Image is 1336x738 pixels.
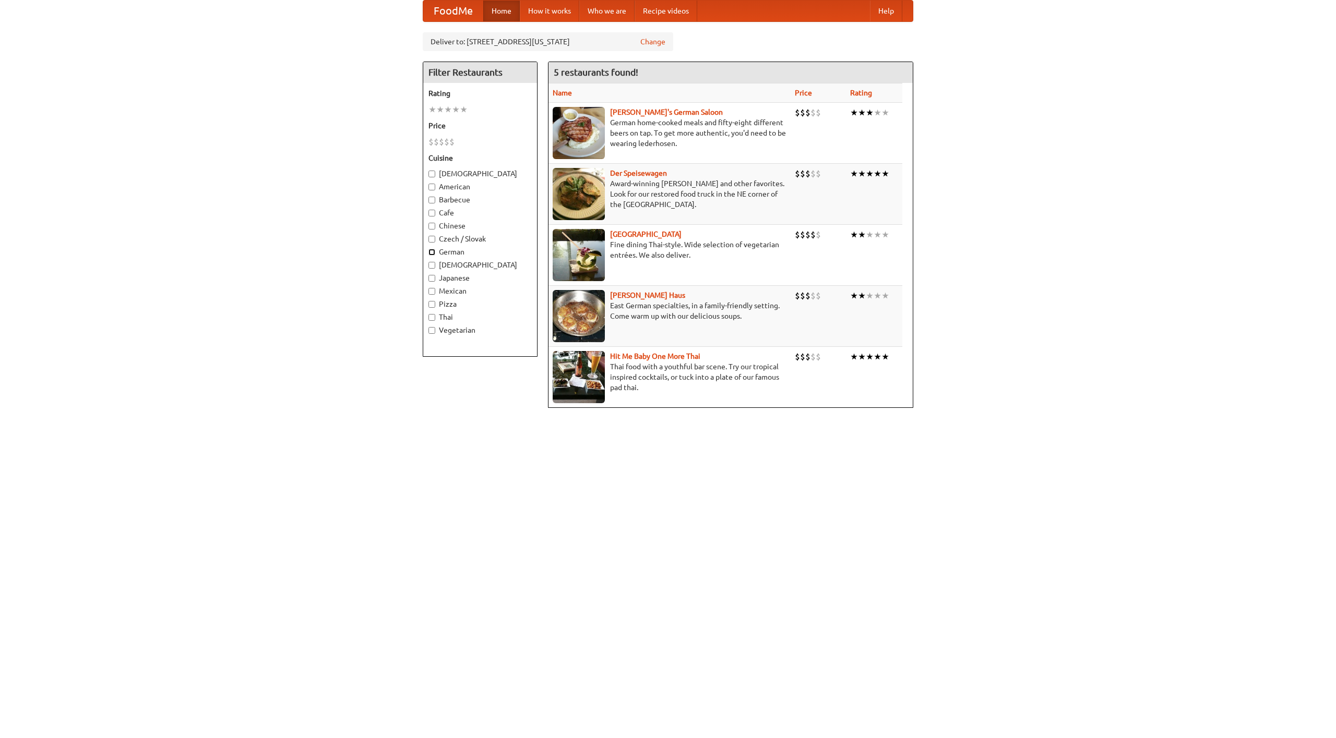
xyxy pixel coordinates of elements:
li: ★ [858,351,866,362]
img: satay.jpg [553,229,605,281]
p: German home-cooked meals and fifty-eight different beers on tap. To get more authentic, you'd nee... [553,117,786,149]
a: Who we are [579,1,635,21]
li: $ [816,168,821,179]
li: ★ [428,104,436,115]
li: $ [800,107,805,118]
input: Japanese [428,275,435,282]
img: esthers.jpg [553,107,605,159]
li: ★ [436,104,444,115]
li: $ [444,136,449,148]
li: $ [805,290,810,301]
a: Home [483,1,520,21]
input: Chinese [428,223,435,229]
a: Recipe videos [635,1,697,21]
li: $ [810,107,816,118]
a: Hit Me Baby One More Thai [610,352,700,360]
input: [DEMOGRAPHIC_DATA] [428,262,435,269]
input: Cafe [428,210,435,216]
li: $ [800,290,805,301]
li: $ [800,351,805,362]
div: Deliver to: [STREET_ADDRESS][US_STATE] [423,32,673,51]
h5: Price [428,120,532,131]
label: Czech / Slovak [428,234,532,244]
li: $ [795,351,800,362]
li: $ [449,136,455,148]
li: ★ [881,290,889,301]
li: ★ [881,229,889,240]
li: $ [795,168,800,179]
a: [PERSON_NAME] Haus [610,291,685,299]
li: ★ [858,107,866,118]
label: Japanese [428,273,532,283]
ng-pluralize: 5 restaurants found! [554,67,638,77]
label: Barbecue [428,195,532,205]
li: ★ [874,229,881,240]
label: Pizza [428,299,532,309]
label: Thai [428,312,532,322]
a: Rating [850,89,872,97]
li: ★ [460,104,468,115]
li: ★ [850,107,858,118]
h5: Rating [428,88,532,99]
label: American [428,182,532,192]
li: ★ [874,107,881,118]
a: FoodMe [423,1,483,21]
li: ★ [858,290,866,301]
li: ★ [881,107,889,118]
p: Thai food with a youthful bar scene. Try our tropical inspired cocktails, or tuck into a plate of... [553,361,786,393]
input: Mexican [428,288,435,295]
li: ★ [850,168,858,179]
a: Price [795,89,812,97]
li: $ [810,351,816,362]
p: Fine dining Thai-style. Wide selection of vegetarian entrées. We also deliver. [553,239,786,260]
img: kohlhaus.jpg [553,290,605,342]
li: $ [805,229,810,240]
li: ★ [850,290,858,301]
li: ★ [874,351,881,362]
li: ★ [452,104,460,115]
input: Thai [428,314,435,321]
li: $ [795,290,800,301]
li: $ [810,290,816,301]
label: Cafe [428,208,532,218]
li: ★ [858,168,866,179]
li: $ [816,351,821,362]
input: Pizza [428,301,435,308]
li: $ [816,107,821,118]
a: Name [553,89,572,97]
li: ★ [858,229,866,240]
li: ★ [866,351,874,362]
input: Czech / Slovak [428,236,435,243]
a: Help [870,1,902,21]
a: [GEOGRAPHIC_DATA] [610,230,682,238]
li: ★ [444,104,452,115]
p: Award-winning [PERSON_NAME] and other favorites. Look for our restored food truck in the NE corne... [553,178,786,210]
p: East German specialties, in a family-friendly setting. Come warm up with our delicious soups. [553,300,786,321]
li: $ [810,168,816,179]
h5: Cuisine [428,153,532,163]
a: [PERSON_NAME]'s German Saloon [610,108,723,116]
li: $ [800,229,805,240]
a: Change [640,37,665,47]
img: speisewagen.jpg [553,168,605,220]
li: ★ [866,229,874,240]
li: $ [800,168,805,179]
li: ★ [850,229,858,240]
b: Der Speisewagen [610,169,667,177]
label: Mexican [428,286,532,296]
li: ★ [874,168,881,179]
input: American [428,184,435,190]
li: $ [795,107,800,118]
h4: Filter Restaurants [423,62,537,83]
li: ★ [850,351,858,362]
li: $ [439,136,444,148]
label: Chinese [428,221,532,231]
label: [DEMOGRAPHIC_DATA] [428,260,532,270]
input: German [428,249,435,256]
img: babythai.jpg [553,351,605,403]
label: [DEMOGRAPHIC_DATA] [428,168,532,179]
